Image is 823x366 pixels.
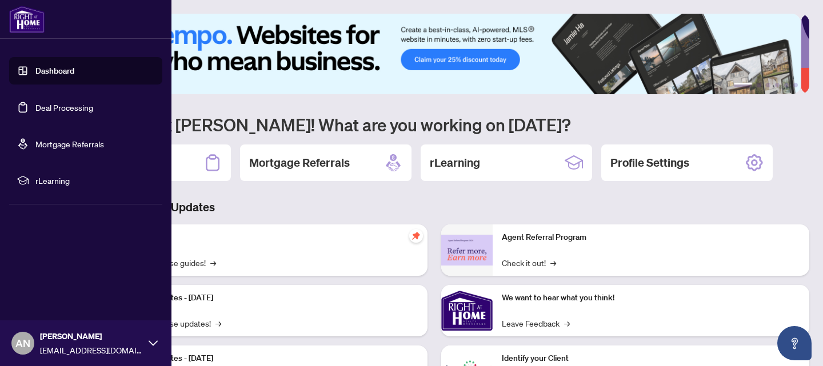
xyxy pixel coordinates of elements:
[775,83,780,87] button: 4
[120,231,418,244] p: Self-Help
[15,335,30,351] span: AN
[409,229,423,243] span: pushpin
[59,199,809,215] h3: Brokerage & Industry Updates
[215,317,221,329] span: →
[502,256,556,269] a: Check it out!→
[35,102,93,112] a: Deal Processing
[441,235,493,266] img: Agent Referral Program
[249,155,350,171] h2: Mortgage Referrals
[35,66,74,76] a: Dashboard
[502,317,570,329] a: Leave Feedback→
[502,231,800,244] p: Agent Referral Program
[430,155,480,171] h2: rLearning
[610,155,689,171] h2: Profile Settings
[40,330,143,343] span: [PERSON_NAME]
[502,352,800,365] p: Identify your Client
[757,83,761,87] button: 2
[564,317,570,329] span: →
[784,83,789,87] button: 5
[120,292,418,304] p: Platform Updates - [DATE]
[550,256,556,269] span: →
[59,14,801,94] img: Slide 0
[35,139,104,149] a: Mortgage Referrals
[40,344,143,356] span: [EMAIL_ADDRESS][DOMAIN_NAME]
[59,114,809,135] h1: Welcome back [PERSON_NAME]! What are you working on [DATE]?
[502,292,800,304] p: We want to hear what you think!
[441,285,493,336] img: We want to hear what you think!
[210,256,216,269] span: →
[793,83,798,87] button: 6
[35,174,154,187] span: rLearning
[777,326,812,360] button: Open asap
[734,83,752,87] button: 1
[766,83,770,87] button: 3
[9,6,45,33] img: logo
[120,352,418,365] p: Platform Updates - [DATE]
